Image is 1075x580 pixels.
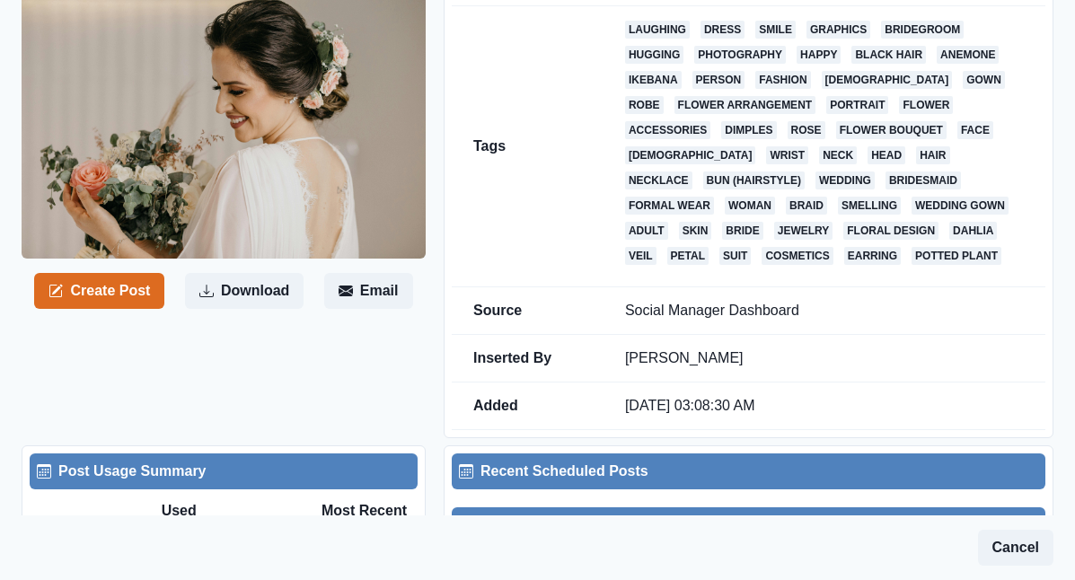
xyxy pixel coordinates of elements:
a: anemone [937,46,999,64]
button: Email [324,273,413,309]
a: accessories [625,121,710,139]
td: Inserted By [452,335,604,382]
div: Post Usage Summary [37,461,410,482]
a: neck [819,146,857,164]
a: cosmetics [762,247,833,265]
a: braid [786,197,827,215]
a: earring [844,247,901,265]
button: [DATE][DATE] [452,507,1045,540]
a: suit [719,247,751,265]
a: petal [667,247,709,265]
a: bridegroom [881,21,964,39]
a: necklace [625,171,692,189]
a: [PERSON_NAME] [625,350,744,365]
a: robe [625,96,664,114]
button: Create Post [34,273,164,309]
td: Added [452,382,604,430]
a: flower bouquet [836,121,947,139]
a: hugging [625,46,683,64]
a: gown [963,71,1005,89]
a: bun (hairstyle) [703,171,805,189]
a: bride [722,222,762,240]
a: flower [899,96,953,114]
a: photography [694,46,786,64]
a: dimples [721,121,776,139]
a: potted plant [912,247,1001,265]
a: veil [625,247,656,265]
div: Recent Scheduled Posts [459,461,1038,482]
a: happy [797,46,841,64]
a: hair [916,146,949,164]
div: Used [162,500,285,522]
a: head [868,146,905,164]
a: black hair [851,46,926,64]
a: graphics [806,21,870,39]
td: Source [452,287,604,335]
a: smelling [838,197,901,215]
a: floral design [843,222,938,240]
a: wedding [815,171,875,189]
a: smile [755,21,796,39]
a: formal wear [625,197,714,215]
a: flower arrangement [674,96,816,114]
a: person [692,71,745,89]
a: [DEMOGRAPHIC_DATA] [625,146,756,164]
a: fashion [755,71,810,89]
a: bridesmaid [886,171,961,189]
td: Tags [452,6,604,287]
a: skin [679,222,712,240]
a: dress [701,21,745,39]
a: portrait [826,96,888,114]
a: wedding gown [912,197,1009,215]
p: Social Manager Dashboard [625,302,1024,320]
a: ikebana [625,71,682,89]
a: dahlia [949,222,997,240]
div: Most Recent [284,500,407,522]
button: Download [185,273,304,309]
a: woman [725,197,775,215]
a: rose [788,121,825,139]
a: face [957,121,993,139]
a: wrist [766,146,808,164]
button: Cancel [978,530,1053,566]
a: jewelry [774,222,833,240]
a: [DEMOGRAPHIC_DATA] [822,71,953,89]
td: [DATE] 03:08:30 AM [604,382,1045,430]
a: laughing [625,21,690,39]
a: adult [625,222,668,240]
